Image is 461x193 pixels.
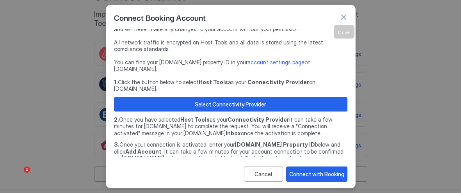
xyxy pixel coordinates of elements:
[226,130,241,136] b: Inbox
[199,79,228,85] b: Host Tools
[247,79,309,85] b: Connectivity Provider
[286,166,347,182] button: Connect with Booking
[114,97,347,112] button: Select Connectivity Provider
[114,141,119,148] b: 3.
[235,141,315,148] b: [DOMAIN_NAME] Property ID
[114,79,347,92] span: Click the button below to select as your on [DOMAIN_NAME].
[114,39,347,53] span: All network traffic is encrypted on Host Tools and all data is stored using the latest compliance...
[114,116,119,123] b: 2.
[125,148,162,155] b: Add Account
[24,166,30,173] span: 1
[255,170,272,178] div: Cancel
[114,79,118,85] b: 1.
[338,29,350,35] span: Close
[195,100,266,108] div: Select Connectivity Provider
[114,59,347,73] span: You can find your [DOMAIN_NAME] property ID in your on [DOMAIN_NAME].
[8,166,27,185] iframe: Intercom live chat
[114,141,347,175] span: Once your connection is activated, enter your below and click . It can take a few minutes for you...
[114,11,206,23] span: Connect Booking Account
[244,166,283,182] button: Cancel
[228,116,289,123] b: Connectivity Provider
[289,170,344,178] div: Connect with Booking
[247,59,304,66] a: account settings page
[114,116,347,137] span: Once you have selected as your it can take a few minutes for [DOMAIN_NAME] to complete the reques...
[180,116,210,123] b: Host Tools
